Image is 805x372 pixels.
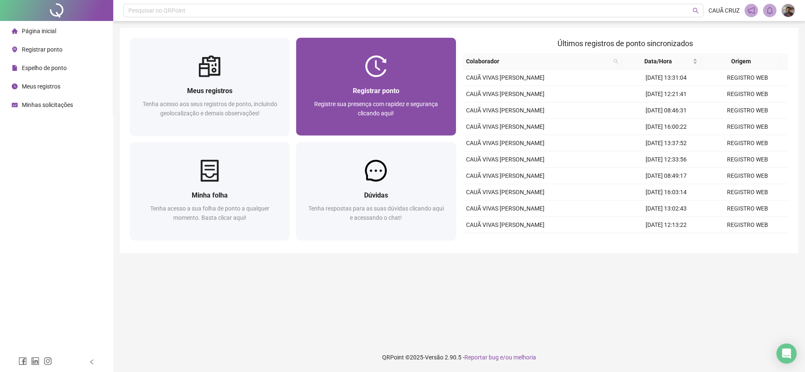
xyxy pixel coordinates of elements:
span: Meus registros [22,83,60,90]
span: Registre sua presença com rapidez e segurança clicando aqui! [314,101,438,117]
span: CAUÃ VIVAS [PERSON_NAME] [466,172,544,179]
img: 79327 [782,4,795,17]
td: [DATE] 12:21:41 [625,86,707,102]
span: Registrar ponto [22,46,63,53]
span: Espelho de ponto [22,65,67,71]
td: [DATE] 13:02:43 [625,200,707,217]
th: Origem [701,53,781,70]
span: CAUÃ VIVAS [PERSON_NAME] [466,140,544,146]
span: schedule [12,102,18,108]
span: home [12,28,18,34]
span: Versão [425,354,443,361]
span: search [693,8,699,14]
td: REGISTRO WEB [707,168,788,184]
span: facebook [18,357,27,365]
span: Tenha respostas para as suas dúvidas clicando aqui e acessando o chat! [308,205,444,221]
td: REGISTRO WEB [707,102,788,119]
span: environment [12,47,18,52]
footer: QRPoint © 2025 - 2.90.5 - [113,343,805,372]
span: Registrar ponto [353,87,399,95]
span: linkedin [31,357,39,365]
td: [DATE] 16:00:22 [625,119,707,135]
span: CAUÃ VIVAS [PERSON_NAME] [466,107,544,114]
td: [DATE] 13:31:04 [625,70,707,86]
td: REGISTRO WEB [707,233,788,250]
a: DúvidasTenha respostas para as suas dúvidas clicando aqui e acessando o chat! [296,142,456,240]
span: Data/Hora [625,57,691,66]
a: Minha folhaTenha acesso a sua folha de ponto a qualquer momento. Basta clicar aqui! [130,142,289,240]
td: REGISTRO WEB [707,86,788,102]
span: Colaborador [466,57,610,66]
span: CAUÃ VIVAS [PERSON_NAME] [466,123,544,130]
td: REGISTRO WEB [707,184,788,200]
span: Página inicial [22,28,56,34]
span: Tenha acesso a sua folha de ponto a qualquer momento. Basta clicar aqui! [150,205,269,221]
a: Meus registrosTenha acesso aos seus registros de ponto, incluindo geolocalização e demais observa... [130,38,289,135]
span: notification [748,7,755,14]
span: bell [766,7,774,14]
span: left [89,359,95,365]
td: [DATE] 13:37:52 [625,135,707,151]
td: [DATE] 12:33:56 [625,151,707,168]
span: CAUÃ VIVAS [PERSON_NAME] [466,205,544,212]
span: CAUÃ VIVAS [PERSON_NAME] [466,74,544,81]
td: [DATE] 12:13:22 [625,217,707,233]
td: [DATE] 10:18:54 [625,233,707,250]
span: Minha folha [192,191,228,199]
span: Reportar bug e/ou melhoria [464,354,536,361]
span: search [612,55,620,68]
div: Open Intercom Messenger [776,343,797,364]
span: Tenha acesso aos seus registros de ponto, incluindo geolocalização e demais observações! [143,101,277,117]
span: clock-circle [12,83,18,89]
span: CAUÃ CRUZ [709,6,740,15]
th: Data/Hora [622,53,701,70]
span: file [12,65,18,71]
td: REGISTRO WEB [707,119,788,135]
span: Meus registros [187,87,232,95]
span: CAUÃ VIVAS [PERSON_NAME] [466,91,544,97]
span: Dúvidas [364,191,388,199]
td: REGISTRO WEB [707,151,788,168]
td: REGISTRO WEB [707,200,788,217]
td: [DATE] 16:03:14 [625,184,707,200]
td: [DATE] 08:49:17 [625,168,707,184]
td: REGISTRO WEB [707,135,788,151]
td: [DATE] 08:46:31 [625,102,707,119]
span: search [613,59,618,64]
span: Minhas solicitações [22,101,73,108]
td: REGISTRO WEB [707,70,788,86]
a: Registrar pontoRegistre sua presença com rapidez e segurança clicando aqui! [296,38,456,135]
td: REGISTRO WEB [707,217,788,233]
span: CAUÃ VIVAS [PERSON_NAME] [466,189,544,195]
span: Últimos registros de ponto sincronizados [558,39,693,48]
span: instagram [44,357,52,365]
span: CAUÃ VIVAS [PERSON_NAME] [466,156,544,163]
span: CAUÃ VIVAS [PERSON_NAME] [466,221,544,228]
